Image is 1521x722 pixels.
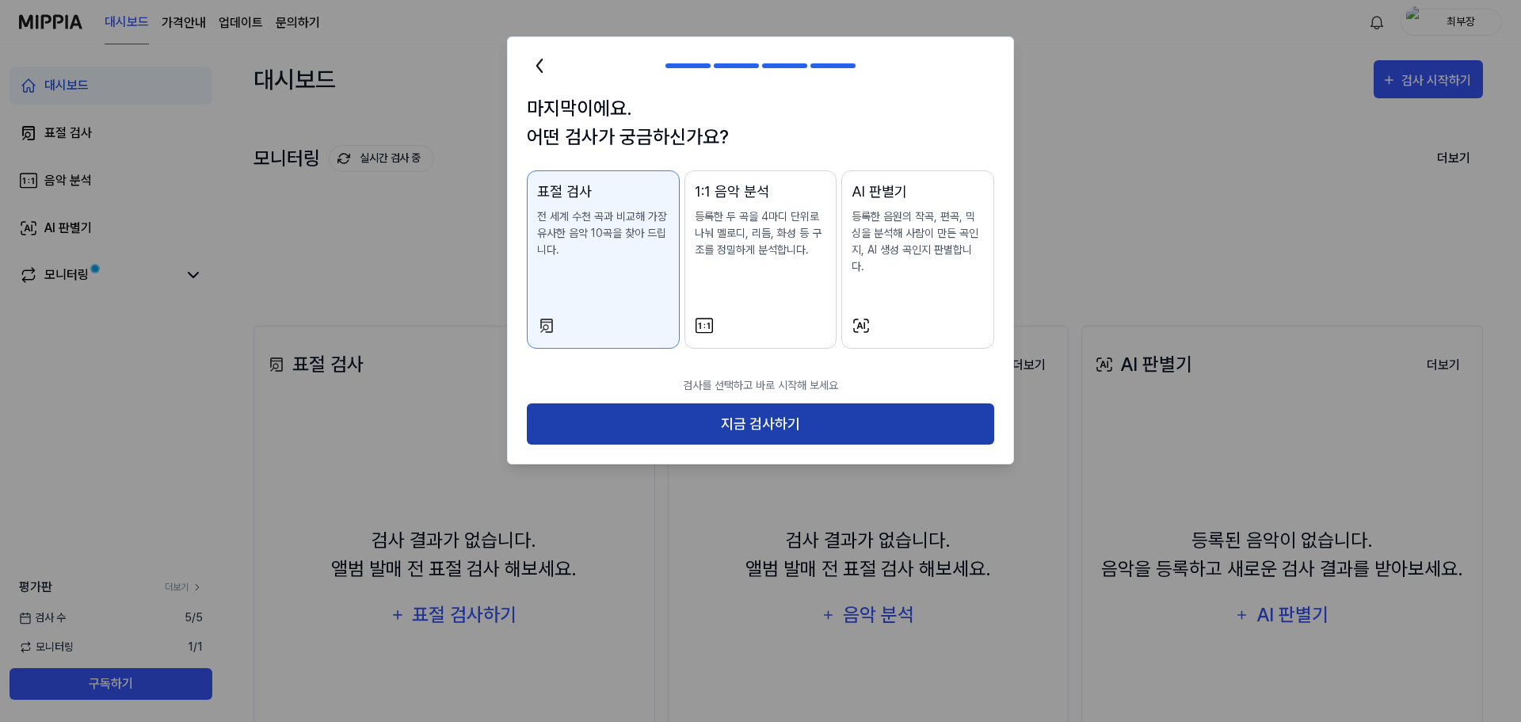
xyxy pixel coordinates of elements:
[852,208,984,275] p: 등록한 음원의 작곡, 편곡, 믹싱을 분석해 사람이 만든 곡인지, AI 생성 곡인지 판별합니다.
[527,403,994,445] button: 지금 검사하기
[695,208,827,258] p: 등록한 두 곡을 4마디 단위로 나눠 멜로디, 리듬, 화성 등 구조를 정밀하게 분석합니다.
[852,181,984,202] div: AI 판별기
[527,368,994,403] p: 검사를 선택하고 바로 시작해 보세요
[537,181,669,202] div: 표절 검사
[537,208,669,258] p: 전 세계 수천 곡과 비교해 가장 유사한 음악 10곡을 찾아 드립니다.
[684,170,837,349] button: 1:1 음악 분석등록한 두 곡을 4마디 단위로 나눠 멜로디, 리듬, 화성 등 구조를 정밀하게 분석합니다.
[527,170,680,349] button: 표절 검사전 세계 수천 곡과 비교해 가장 유사한 음악 10곡을 찾아 드립니다.
[695,181,827,202] div: 1:1 음악 분석
[527,94,994,151] h1: 마지막이에요. 어떤 검사가 궁금하신가요?
[841,170,994,349] button: AI 판별기등록한 음원의 작곡, 편곡, 믹싱을 분석해 사람이 만든 곡인지, AI 생성 곡인지 판별합니다.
